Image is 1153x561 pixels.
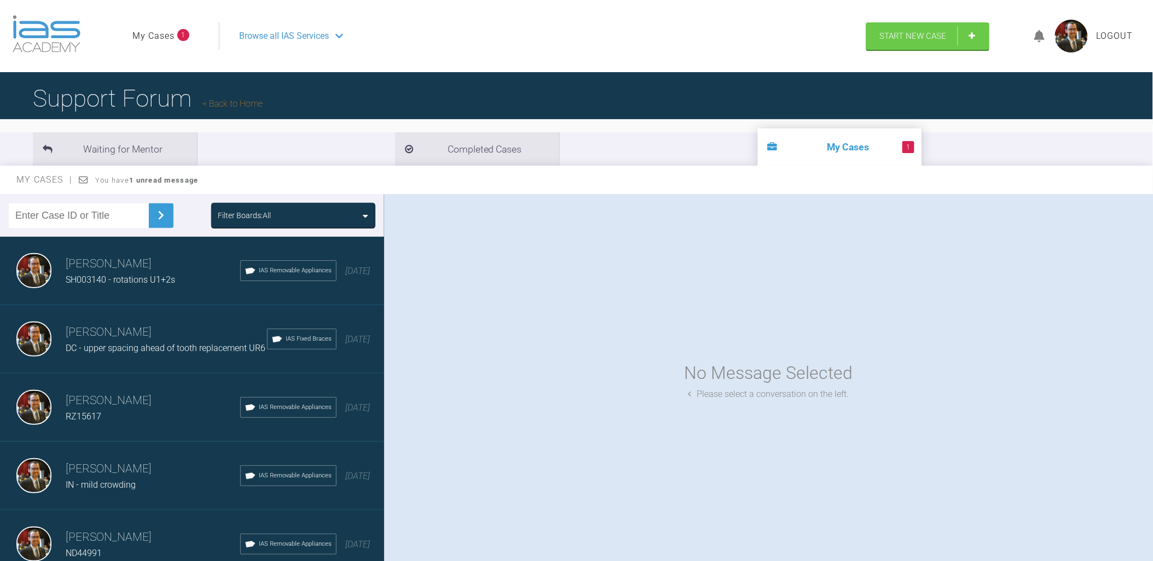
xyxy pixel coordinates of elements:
[202,98,263,109] a: Back to Home
[66,528,240,547] h3: [PERSON_NAME]
[345,334,370,344] span: [DATE]
[66,255,240,273] h3: [PERSON_NAME]
[16,322,51,357] img: Jake O'Connell
[9,203,149,228] input: Enter Case ID or Title
[880,31,947,41] span: Start New Case
[95,176,199,184] span: You have
[16,174,73,185] span: My Cases
[66,343,265,353] span: DC - upper spacing ahead of tooth replacement UR6
[286,334,332,344] span: IAS Fixed Braces
[13,15,80,52] img: logo-light.3e3ef733.png
[685,359,853,387] div: No Message Selected
[66,391,240,410] h3: [PERSON_NAME]
[866,22,989,50] a: Start New Case
[66,548,102,558] span: ND44991
[152,207,170,224] img: chevronRight.28bd32b0.svg
[16,390,51,425] img: Jake O'Connell
[758,128,922,166] li: My Cases
[259,266,332,276] span: IAS Removable Appliances
[902,141,914,153] span: 1
[66,480,136,490] span: IN - mild crowding
[66,460,240,478] h3: [PERSON_NAME]
[218,209,271,221] div: Filter Boards: All
[239,29,329,43] span: Browse all IAS Services
[688,387,849,401] div: Please select a conversation on the left.
[345,471,370,481] span: [DATE]
[66,411,101,422] span: RZ15617
[132,29,175,43] a: My Cases
[1055,20,1088,52] img: profile.png
[129,176,198,184] strong: 1 unread message
[259,539,332,549] span: IAS Removable Appliances
[66,323,267,342] h3: [PERSON_NAME]
[33,132,197,166] li: Waiting for Mentor
[16,253,51,288] img: Jake O'Connell
[345,539,370,550] span: [DATE]
[345,266,370,276] span: [DATE]
[259,471,332,481] span: IAS Removable Appliances
[33,79,263,118] h1: Support Forum
[259,402,332,412] span: IAS Removable Appliances
[395,132,559,166] li: Completed Cases
[16,458,51,493] img: Jake O'Connell
[1097,29,1133,43] a: Logout
[345,402,370,413] span: [DATE]
[66,274,175,285] span: SH003140 - rotations U1+2s
[177,29,189,41] span: 1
